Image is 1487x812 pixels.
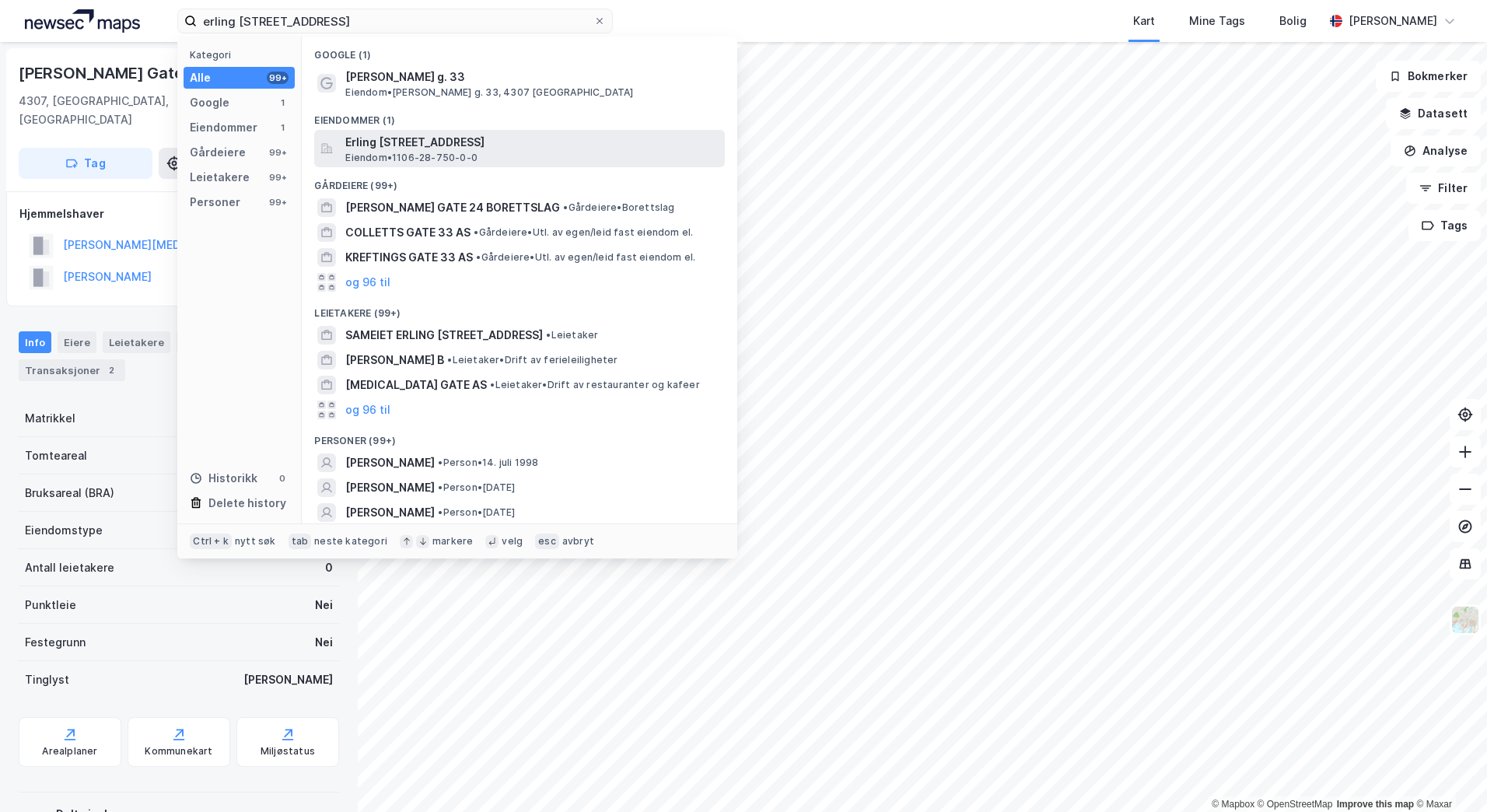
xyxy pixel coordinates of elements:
[314,535,387,548] div: neste kategori
[1408,210,1481,241] button: Tags
[19,331,51,353] div: Info
[19,205,338,223] div: Hjemmelshaver
[563,201,568,213] span: •
[438,481,443,493] span: •
[1406,173,1481,204] button: Filter
[432,535,473,548] div: markere
[42,745,97,758] div: Arealplaner
[438,506,443,518] span: •
[502,535,523,548] div: velg
[447,354,452,366] span: •
[315,633,333,652] div: Nei
[1409,737,1487,812] div: Kontrollprogram for chat
[197,9,593,33] input: Søk på adresse, matrikkel, gårdeiere, leietakere eller personer
[490,379,495,390] span: •
[276,472,289,485] div: 0
[345,68,719,86] span: [PERSON_NAME] g. 33
[235,535,276,548] div: nytt søk
[474,226,478,238] span: •
[535,534,559,549] div: esc
[267,146,289,159] div: 99+
[345,248,473,267] span: KREFTINGS GATE 33 AS
[345,453,435,472] span: [PERSON_NAME]
[276,121,289,134] div: 1
[25,409,75,428] div: Matrikkel
[474,226,693,239] span: Gårdeiere • Utl. av egen/leid fast eiendom el.
[19,92,256,129] div: 4307, [GEOGRAPHIC_DATA], [GEOGRAPHIC_DATA]
[345,198,560,217] span: [PERSON_NAME] GATE 24 BORETTSLAG
[190,49,295,61] div: Kategori
[345,503,435,522] span: [PERSON_NAME]
[25,633,86,652] div: Festegrunn
[302,37,737,65] div: Google (1)
[546,329,598,341] span: Leietaker
[208,494,286,513] div: Delete history
[145,745,212,758] div: Kommunekart
[302,295,737,323] div: Leietakere (99+)
[1189,12,1245,30] div: Mine Tags
[19,61,209,86] div: [PERSON_NAME] Gate 25
[490,379,699,391] span: Leietaker • Drift av restauranter og kafeer
[243,670,333,689] div: [PERSON_NAME]
[25,670,69,689] div: Tinglyst
[261,745,315,758] div: Miljøstatus
[25,596,76,614] div: Punktleie
[345,223,471,242] span: COLLETTS GATE 33 AS
[25,446,87,465] div: Tomteareal
[447,354,618,366] span: Leietaker • Drift av ferieleiligheter
[302,167,737,195] div: Gårdeiere (99+)
[476,251,481,263] span: •
[190,469,257,488] div: Historikk
[438,457,443,468] span: •
[190,143,246,162] div: Gårdeiere
[190,534,232,549] div: Ctrl + k
[276,96,289,109] div: 1
[190,68,211,87] div: Alle
[177,331,235,353] div: Datasett
[345,273,390,292] button: og 96 til
[58,331,96,353] div: Eiere
[1349,12,1437,30] div: [PERSON_NAME]
[1212,799,1254,810] a: Mapbox
[325,558,333,577] div: 0
[190,193,240,212] div: Personer
[1391,135,1481,166] button: Analyse
[345,376,487,394] span: [MEDICAL_DATA] GATE AS
[19,359,125,381] div: Transaksjoner
[315,596,333,614] div: Nei
[267,171,289,184] div: 99+
[438,481,515,494] span: Person • [DATE]
[1279,12,1307,30] div: Bolig
[190,93,229,112] div: Google
[1258,799,1333,810] a: OpenStreetMap
[103,331,170,353] div: Leietakere
[1409,737,1487,812] iframe: Chat Widget
[19,148,152,179] button: Tag
[438,506,515,519] span: Person • [DATE]
[1337,799,1414,810] a: Improve this map
[302,422,737,450] div: Personer (99+)
[103,362,119,378] div: 2
[25,521,103,540] div: Eiendomstype
[190,118,257,137] div: Eiendommer
[25,484,114,502] div: Bruksareal (BRA)
[562,535,594,548] div: avbryt
[1133,12,1155,30] div: Kart
[476,251,695,264] span: Gårdeiere • Utl. av egen/leid fast eiendom el.
[190,168,250,187] div: Leietakere
[345,351,444,369] span: [PERSON_NAME] B
[25,558,114,577] div: Antall leietakere
[1450,605,1480,635] img: Z
[1386,98,1481,129] button: Datasett
[267,196,289,208] div: 99+
[345,326,543,345] span: SAMEIET ERLING [STREET_ADDRESS]
[267,72,289,84] div: 99+
[563,201,674,214] span: Gårdeiere • Borettslag
[302,102,737,130] div: Eiendommer (1)
[25,9,140,33] img: logo.a4113a55bc3d86da70a041830d287a7e.svg
[289,534,312,549] div: tab
[345,401,390,419] button: og 96 til
[345,478,435,497] span: [PERSON_NAME]
[438,457,538,469] span: Person • 14. juli 1998
[345,133,719,152] span: Erling [STREET_ADDRESS]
